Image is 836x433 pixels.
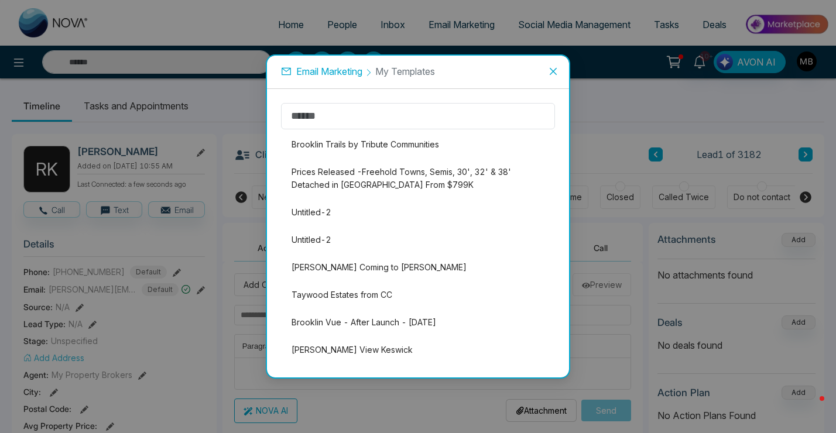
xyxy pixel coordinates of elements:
span: Email Marketing [296,66,362,77]
li: Untitled-2 [281,200,555,225]
span: close [549,67,558,76]
li: Taywood Estates from CC [281,283,555,307]
button: Close [537,56,569,87]
iframe: Intercom live chat [796,393,824,421]
li: [PERSON_NAME] View Keswick [281,338,555,362]
li: Prices Released -Freehold Towns, Semis, 30', 32' & 38' Detached in [GEOGRAPHIC_DATA] From $799K [281,160,555,197]
li: [PERSON_NAME] Coming to [PERSON_NAME] [281,255,555,280]
span: My Templates [375,66,435,77]
li: Brooklin Trails by Tribute Communities [281,132,555,157]
li: Brooklin Vue - After Launch - [DATE] [281,310,555,335]
li: Untitled-2 [281,228,555,252]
